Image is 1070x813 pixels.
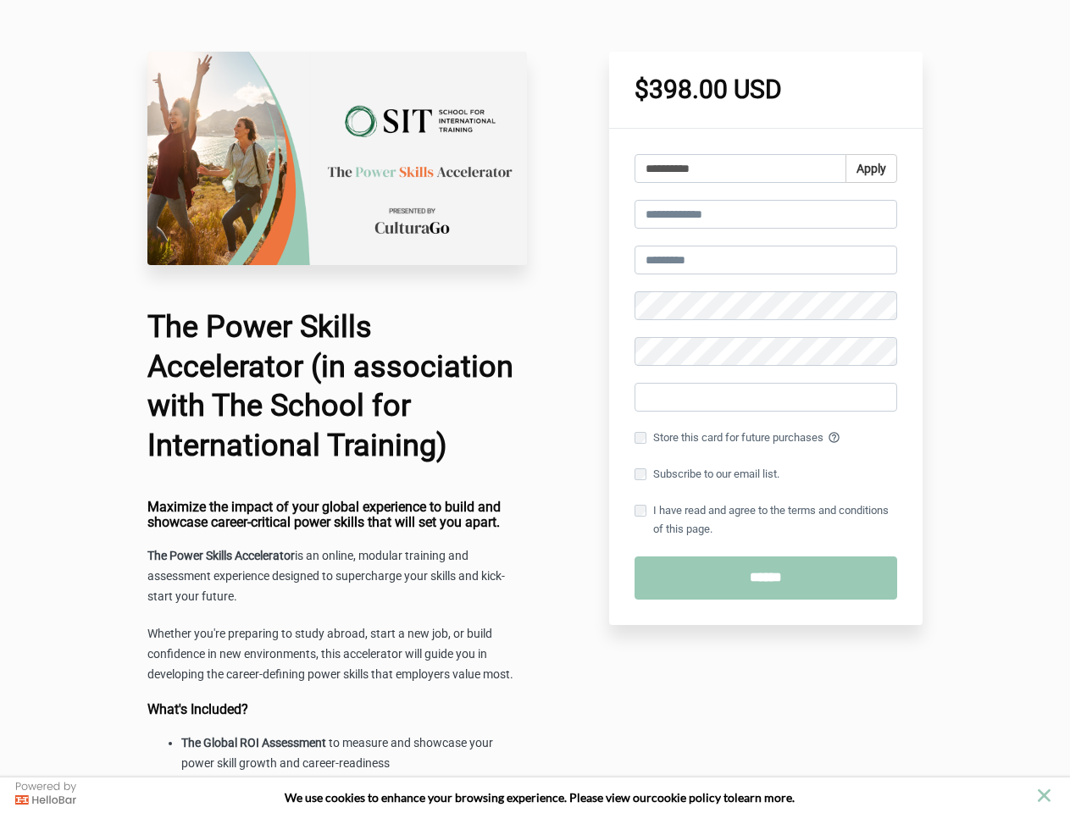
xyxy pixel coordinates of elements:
[147,307,527,466] h1: The Power Skills Accelerator (in association with The School for International Training)
[635,77,897,102] h1: $398.00 USD
[285,790,651,805] span: We use cookies to enhance your browsing experience. Please view our
[1034,785,1055,806] button: close
[635,505,646,517] input: I have read and agree to the terms and conditions of this page.
[845,154,897,183] button: Apply
[147,702,527,717] h4: What's Included?
[635,468,646,480] input: Subscribe to our email list.
[644,384,888,414] iframe: Secure card payment input frame
[635,501,897,539] label: I have read and agree to the terms and conditions of this page.
[147,500,527,529] h4: Maximize the impact of your global experience to build and showcase career-critical power skills ...
[147,624,527,685] p: Whether you're preparing to study abroad, start a new job, or build confidence in new environment...
[635,432,646,444] input: Store this card for future purchases
[635,429,897,447] label: Store this card for future purchases
[147,52,527,265] img: 85fb1af-be62-5a2c-caf1-d0f1c43b8a70_The_School_for_International_Training.png
[735,790,795,805] span: learn more.
[723,790,735,805] strong: to
[181,733,527,774] li: to measure and showcase your power skill growth and career-readiness
[635,465,779,484] label: Subscribe to our email list.
[147,549,295,562] strong: The Power Skills Accelerator
[181,736,326,749] strong: The Global ROI Assessment
[147,546,527,607] p: is an online, modular training and assessment experience designed to supercharge your skills and ...
[651,790,721,805] a: cookie policy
